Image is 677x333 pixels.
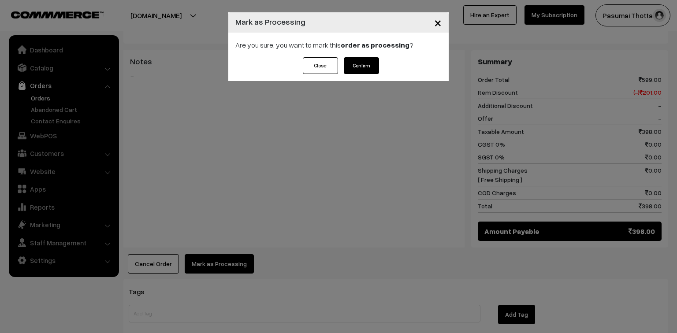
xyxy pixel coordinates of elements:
h4: Mark as Processing [235,16,305,28]
strong: order as processing [341,41,409,49]
button: Confirm [344,57,379,74]
span: × [434,14,442,30]
button: Close [303,57,338,74]
div: Are you sure, you want to mark this ? [228,33,449,57]
button: Close [427,9,449,36]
